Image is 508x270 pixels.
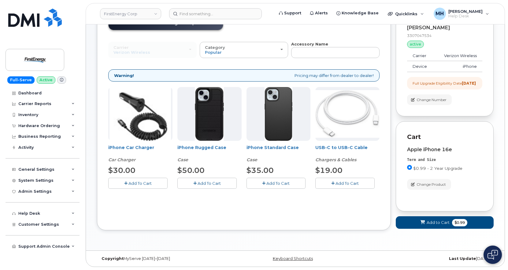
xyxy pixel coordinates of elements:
[200,42,288,58] button: Category Popular
[315,90,380,138] img: USB-C.jpg
[100,8,161,19] a: FirstEnergy Corp
[436,10,444,17] span: MH
[407,94,452,105] button: Change Number
[247,166,274,175] span: $35.00
[273,256,313,261] a: Keyboard Shortcuts
[336,181,359,186] span: Add To Cart
[102,256,124,261] strong: Copyright
[195,87,224,141] img: Defender.jpg
[247,144,311,163] div: iPhone Standard Case
[449,256,476,261] strong: Last Update
[306,7,332,19] a: Alerts
[448,14,483,19] span: Help Desk
[413,166,462,171] span: $0.99 - 2 Year Upgrade
[169,8,262,19] input: Find something...
[108,166,135,175] span: $30.00
[407,50,435,61] td: Carrier
[315,10,328,16] span: Alerts
[128,181,152,186] span: Add To Cart
[315,144,380,163] div: USB-C to USB-C Cable
[435,61,482,72] td: iPhone
[114,73,134,78] strong: Warning!
[427,220,450,225] span: Add to Cart
[284,10,301,16] span: Support
[417,97,447,103] span: Change Number
[452,219,467,226] span: $0.99
[407,25,482,31] div: [PERSON_NAME]
[315,166,343,175] span: $19.00
[275,7,306,19] a: Support
[407,165,412,170] input: $0.99 - 2 Year Upgrade
[395,11,417,16] span: Quicklinks
[97,256,229,261] div: MyServe [DATE]–[DATE]
[407,179,451,190] button: Change Product
[462,81,476,86] strong: [DATE]
[315,145,368,150] a: USB-C to USB-C Cable
[247,178,306,188] button: Add To Cart
[108,144,172,163] div: iPhone Car Charger
[396,216,494,229] button: Add to Cart $0.99
[315,178,375,188] button: Add To Cart
[177,145,226,150] a: iPhone Rugged Case
[407,41,424,48] div: active
[108,178,168,188] button: Add To Cart
[435,50,482,61] td: Verizon Wireless
[177,166,205,175] span: $50.00
[108,157,135,162] em: Car Charger
[429,8,493,20] div: Melissa Hoye
[177,178,237,188] button: Add To Cart
[291,42,328,46] strong: Accessory Name
[407,147,482,152] div: Apple iPhone 16e
[108,145,154,150] a: iPhone Car Charger
[407,61,435,72] td: Device
[448,9,483,14] span: [PERSON_NAME]
[342,10,379,16] span: Knowledge Base
[177,157,188,162] em: Case
[407,133,482,141] p: Cart
[177,144,242,163] div: iPhone Rugged Case
[108,69,380,82] div: Pricing may differ from dealer to dealer!
[247,157,257,162] em: Case
[315,157,356,162] em: Chargers & Cables
[198,181,221,186] span: Add To Cart
[109,87,171,141] img: iphonesecg.jpg
[417,182,446,187] span: Change Product
[362,256,494,261] div: [DATE]
[384,8,428,20] div: Quicklinks
[488,250,498,260] img: Open chat
[266,181,290,186] span: Add To Cart
[407,157,482,162] div: Term and Size
[205,45,225,50] span: Category
[247,145,299,150] a: iPhone Standard Case
[205,50,222,55] span: Popular
[413,81,476,86] div: Full Upgrade Eligibility Date
[265,87,292,141] img: Symmetry.jpg
[332,7,383,19] a: Knowledge Base
[407,33,482,38] div: 3307047534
